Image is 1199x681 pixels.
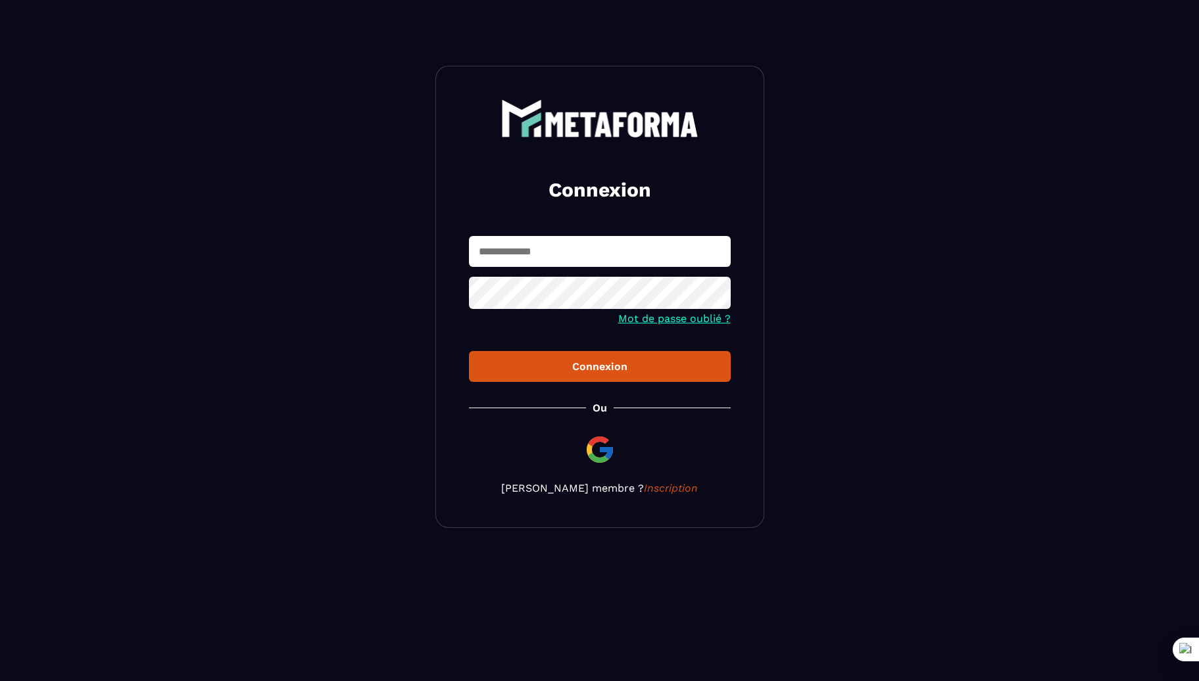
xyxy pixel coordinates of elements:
a: Inscription [644,482,698,494]
a: Mot de passe oublié ? [618,312,731,325]
h2: Connexion [485,177,715,203]
a: logo [469,99,731,137]
div: Connexion [479,360,720,373]
img: google [584,434,616,465]
button: Connexion [469,351,731,382]
p: [PERSON_NAME] membre ? [469,482,731,494]
img: logo [501,99,698,137]
p: Ou [593,402,607,414]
